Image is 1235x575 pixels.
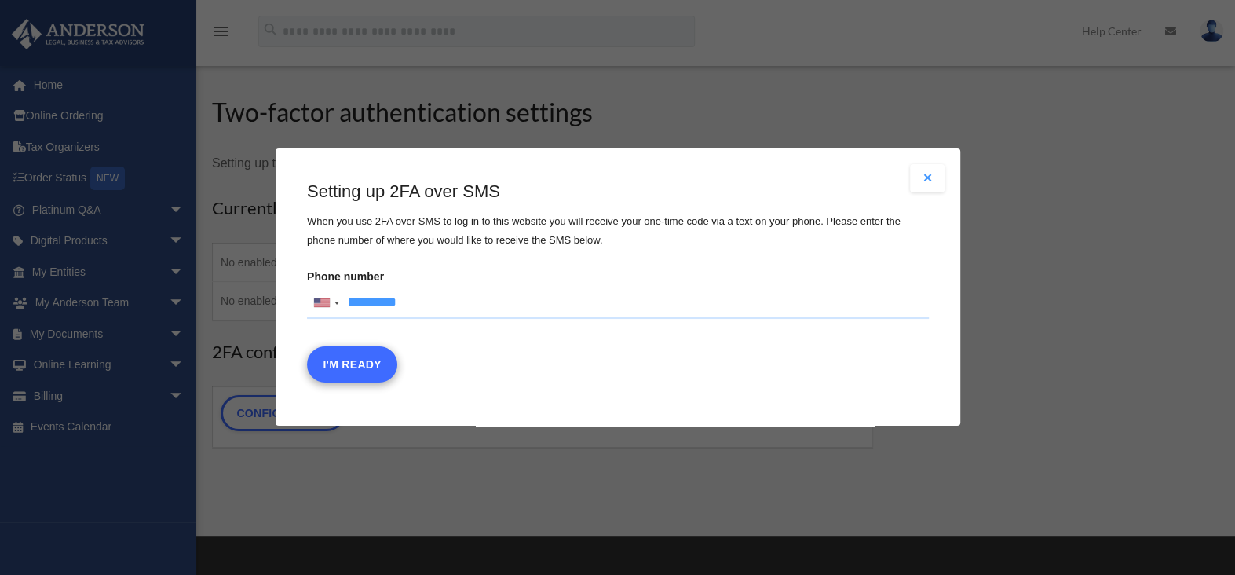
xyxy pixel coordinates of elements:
input: Phone numberList of countries [307,287,929,319]
button: Close modal [910,164,945,192]
label: Phone number [307,266,929,319]
button: I'm Ready [307,347,397,383]
p: When you use 2FA over SMS to log in to this website you will receive your one-time code via a tex... [307,212,929,250]
div: United States: +1 [308,288,344,318]
h3: Setting up 2FA over SMS [307,180,929,204]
